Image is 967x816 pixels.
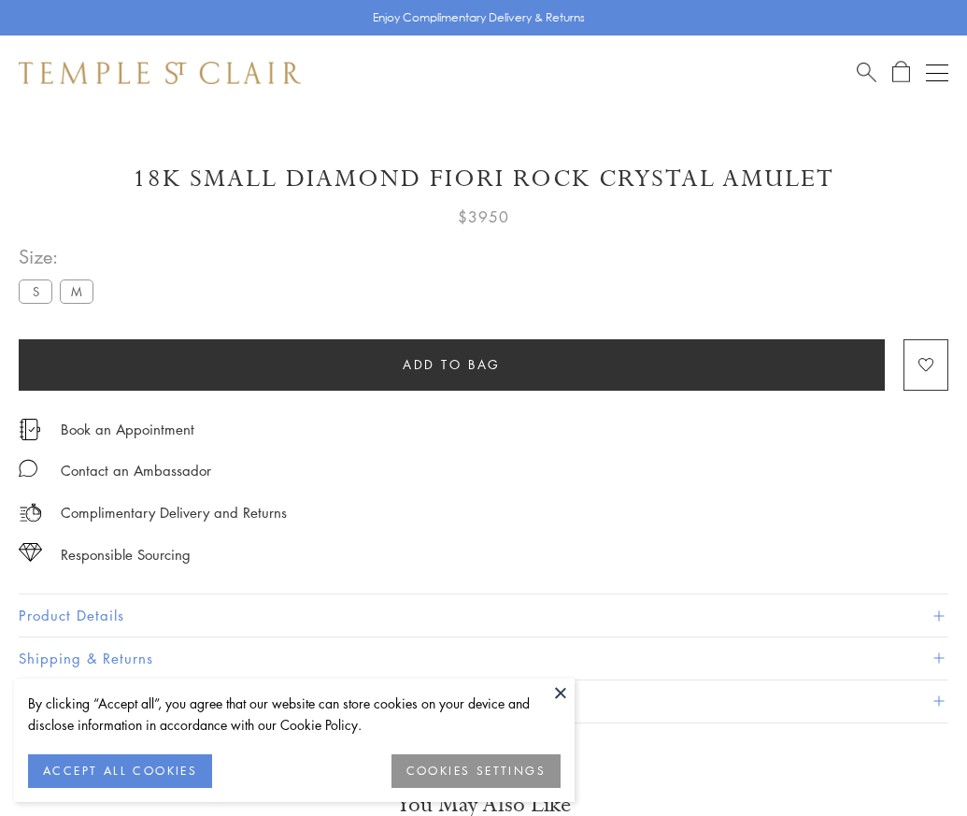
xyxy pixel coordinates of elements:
span: $3950 [458,205,509,229]
span: Size: [19,241,101,272]
img: Temple St. Clair [19,62,301,84]
div: Contact an Ambassador [61,459,211,482]
label: M [60,279,93,303]
img: icon_appointment.svg [19,419,41,440]
div: By clicking “Accept all”, you agree that our website can store cookies on your device and disclos... [28,693,561,736]
span: Add to bag [403,354,501,375]
button: Open navigation [926,62,948,84]
a: Book an Appointment [61,419,194,439]
img: icon_sourcing.svg [19,543,42,562]
button: COOKIES SETTINGS [391,754,561,788]
button: Add to bag [19,339,885,391]
button: ACCEPT ALL COOKIES [28,754,212,788]
p: Complimentary Delivery and Returns [61,501,287,524]
img: MessageIcon-01_2.svg [19,459,37,478]
label: S [19,279,52,303]
img: icon_delivery.svg [19,501,42,524]
h1: 18K Small Diamond Fiori Rock Crystal Amulet [19,163,948,195]
button: Shipping & Returns [19,637,948,680]
button: Product Details [19,594,948,637]
a: Search [857,61,876,84]
a: Open Shopping Bag [892,61,910,84]
p: Enjoy Complimentary Delivery & Returns [373,8,585,27]
div: Responsible Sourcing [61,543,191,566]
